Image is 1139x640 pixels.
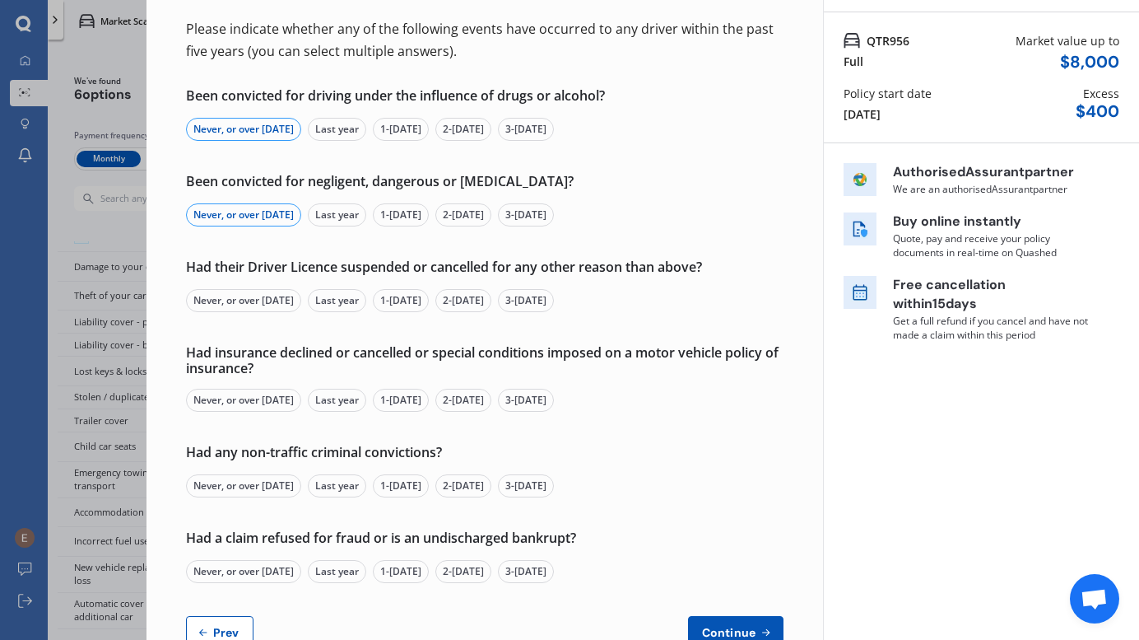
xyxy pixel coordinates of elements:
[308,289,366,312] div: Last year
[498,289,554,312] div: 3-[DATE]
[186,345,783,376] div: Had insurance declined or cancelled or special conditions imposed on a motor vehicle policy of in...
[435,203,491,227] div: 2-[DATE]
[435,560,491,583] div: 2-[DATE]
[893,163,1090,182] p: Authorised Assurant partner
[186,474,301,498] div: Never, or over [DATE]
[373,203,429,227] div: 1-[DATE]
[699,626,759,639] span: Continue
[844,105,881,123] div: [DATE]
[186,174,783,190] div: Been convicted for negligent, dangerous or [MEDICAL_DATA]?
[186,88,783,105] div: Been convicted for driving under the influence of drugs or alcohol?
[498,560,554,583] div: 3-[DATE]
[308,560,366,583] div: Last year
[308,118,366,141] div: Last year
[435,289,491,312] div: 2-[DATE]
[1076,102,1119,121] div: $ 400
[308,474,366,498] div: Last year
[844,53,863,70] div: Full
[844,85,932,102] div: Policy start date
[893,213,1090,231] p: Buy online instantly
[373,118,429,141] div: 1-[DATE]
[1083,85,1119,102] div: Excess
[893,231,1090,259] p: Quote, pay and receive your policy documents in real-time on Quashed
[210,626,243,639] span: Prev
[893,314,1090,342] p: Get a full refund if you cancel and have not made a claim within this period
[186,389,301,412] div: Never, or over [DATE]
[308,203,366,227] div: Last year
[186,259,783,276] div: Had their Driver Licence suspended or cancelled for any other reason than above?
[1060,53,1119,72] div: $ 8,000
[498,118,554,141] div: 3-[DATE]
[844,163,876,196] img: insurer icon
[1016,32,1119,49] div: Market value up to
[435,474,491,498] div: 2-[DATE]
[186,289,301,312] div: Never, or over [DATE]
[373,289,429,312] div: 1-[DATE]
[373,474,429,498] div: 1-[DATE]
[186,118,301,141] div: Never, or over [DATE]
[373,560,429,583] div: 1-[DATE]
[186,560,301,583] div: Never, or over [DATE]
[308,389,366,412] div: Last year
[435,389,491,412] div: 2-[DATE]
[867,32,909,49] span: QTR956
[1070,574,1119,624] div: Open chat
[893,276,1090,314] p: Free cancellation within 15 days
[498,389,554,412] div: 3-[DATE]
[186,18,783,62] div: Please indicate whether any of the following events have occurred to any driver within the past f...
[186,203,301,227] div: Never, or over [DATE]
[498,203,554,227] div: 3-[DATE]
[844,276,876,309] img: free cancel icon
[435,118,491,141] div: 2-[DATE]
[373,389,429,412] div: 1-[DATE]
[844,213,876,245] img: buy online icon
[186,445,783,461] div: Had any non-traffic criminal convictions?
[498,474,554,498] div: 3-[DATE]
[186,530,783,547] div: Had a claim refused for fraud or is an undischarged bankrupt?
[893,182,1090,196] p: We are an authorised Assurant partner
